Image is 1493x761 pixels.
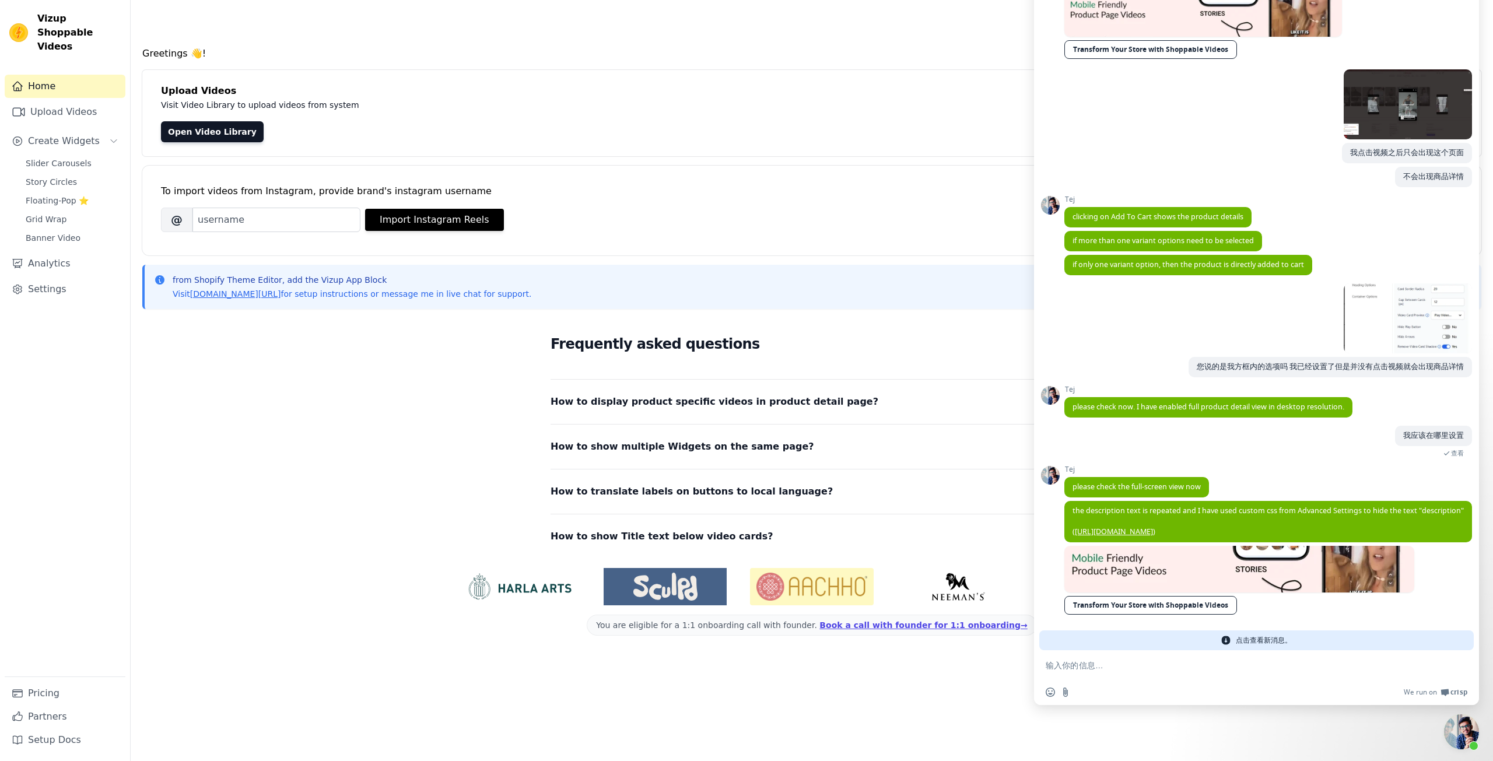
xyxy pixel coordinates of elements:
[551,394,1073,410] button: How to display product specific videos in product detail page?
[1064,465,1209,474] span: Tej
[37,12,121,54] span: Vizup Shoppable Videos
[551,394,878,410] span: How to display product specific videos in product detail page?
[26,232,80,244] span: Banner Video
[19,192,125,209] a: Floating-Pop ⭐
[1073,482,1201,492] span: please check the full-screen view now
[1064,385,1352,394] span: Tej
[1451,449,1464,457] span: 查看
[1073,259,1304,269] span: if only one variant option, then the product is directly added to cart
[1404,688,1437,697] span: We run on
[1350,148,1464,157] span: 我点击视频之后只会出现这个页面
[1064,195,1252,204] span: Tej
[1403,171,1464,181] span: 不会出现商品详情
[26,195,89,206] span: Floating-Pop ⭐
[1064,40,1237,59] a: Transform Your Store with Shoppable Videos
[190,289,281,299] a: [DOMAIN_NAME][URL]
[192,208,360,232] input: username
[9,23,28,42] img: Vizup
[750,568,873,605] img: Aachho
[551,332,1073,356] h2: Frequently asked questions
[1075,527,1153,536] a: [URL][DOMAIN_NAME]
[897,573,1020,601] img: Neeman's
[551,483,1073,500] button: How to translate labels on buttons to local language?
[1450,688,1467,697] span: Crisp
[1444,714,1479,749] div: 关闭聊天
[1064,596,1237,615] a: Transform Your Store with Shoppable Videos
[551,439,814,455] span: How to show multiple Widgets on the same page?
[26,157,92,169] span: Slider Carousels
[1197,362,1464,371] span: 您说的是我方框内的选项吗 我已经设置了但是并没有点击视频就会出现商品详情
[161,208,192,232] span: @
[173,274,531,286] p: from Shopify Theme Editor, add the Vizup App Block
[1236,630,1292,650] span: 点击查看新消息。
[1046,660,1442,671] textarea: 输入你的信息…
[551,528,1073,545] button: How to show Title text below video cards?
[551,528,773,545] span: How to show Title text below video cards?
[161,98,684,112] p: Visit Video Library to upload videos from system
[1046,688,1055,697] span: 插入表情符号
[1404,688,1467,697] a: We run onCrisp
[1073,506,1464,536] span: the description text is repeated and I have used custom css from Advanced Settings to hide the te...
[1073,236,1254,246] span: if more than one variant options need to be selected
[5,728,125,752] a: Setup Docs
[457,573,580,601] img: HarlaArts
[5,278,125,301] a: Settings
[1073,402,1344,412] span: please check now. I have enabled full product detail view in desktop resolution.
[5,100,125,124] a: Upload Videos
[1073,212,1243,222] span: clicking on Add To Cart shows the product details
[551,483,833,500] span: How to translate labels on buttons to local language?
[19,155,125,171] a: Slider Carousels
[5,252,125,275] a: Analytics
[28,134,100,148] span: Create Widgets
[365,209,504,231] button: Import Instagram Reels
[5,129,125,153] button: Create Widgets
[1403,430,1464,440] span: 我应该在哪里设置
[161,121,264,142] a: Open Video Library
[819,620,1027,630] a: Book a call with founder for 1:1 onboarding
[1061,688,1070,697] span: 发送文件
[26,213,66,225] span: Grid Wrap
[161,84,1463,98] h4: Upload Videos
[19,174,125,190] a: Story Circles
[142,47,1481,61] h4: Greetings 👋!
[26,176,77,188] span: Story Circles
[5,682,125,705] a: Pricing
[5,705,125,728] a: Partners
[551,439,1073,455] button: How to show multiple Widgets on the same page?
[604,573,727,601] img: Sculpd US
[161,184,1463,198] div: To import videos from Instagram, provide brand's instagram username
[5,75,125,98] a: Home
[19,230,125,246] a: Banner Video
[19,211,125,227] a: Grid Wrap
[173,288,531,300] p: Visit for setup instructions or message me in live chat for support.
